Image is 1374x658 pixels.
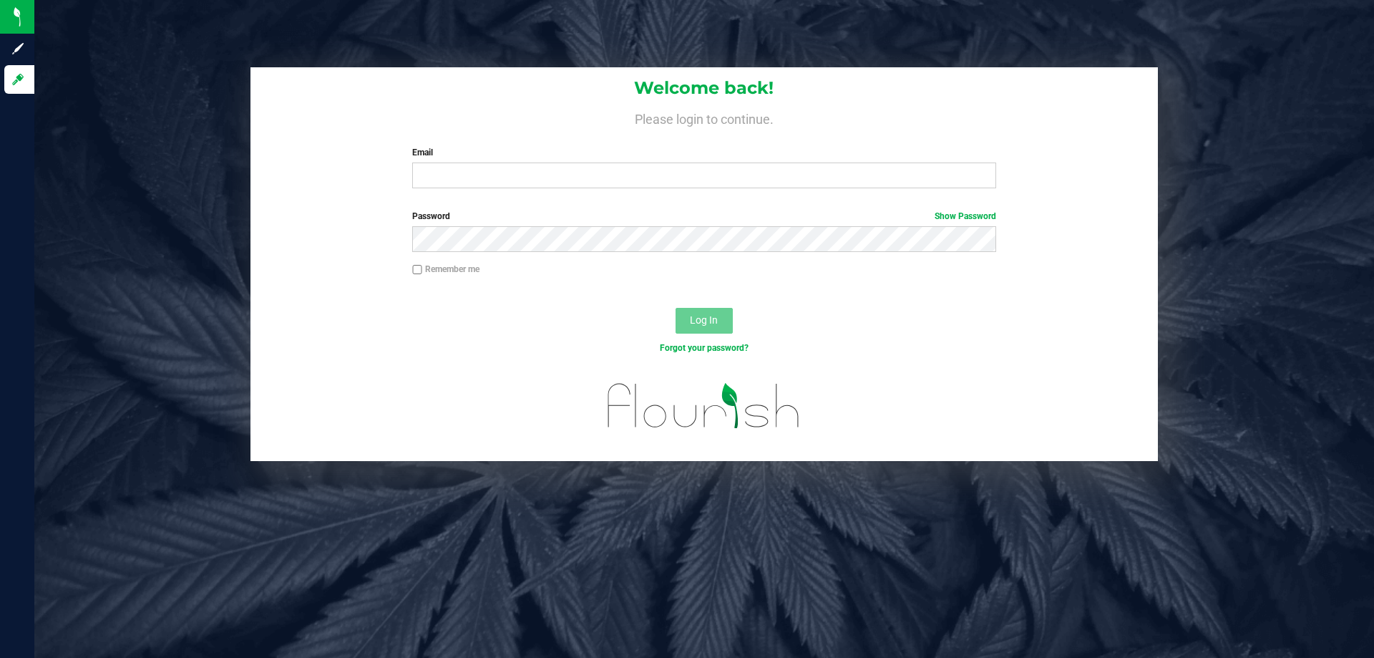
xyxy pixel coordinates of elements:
[412,265,422,275] input: Remember me
[412,146,995,159] label: Email
[11,42,25,56] inline-svg: Sign up
[660,343,749,353] a: Forgot your password?
[412,263,479,276] label: Remember me
[935,211,996,221] a: Show Password
[590,369,817,442] img: flourish_logo.svg
[690,314,718,326] span: Log In
[250,109,1158,126] h4: Please login to continue.
[676,308,733,334] button: Log In
[11,72,25,87] inline-svg: Log in
[412,211,450,221] span: Password
[250,79,1158,97] h1: Welcome back!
